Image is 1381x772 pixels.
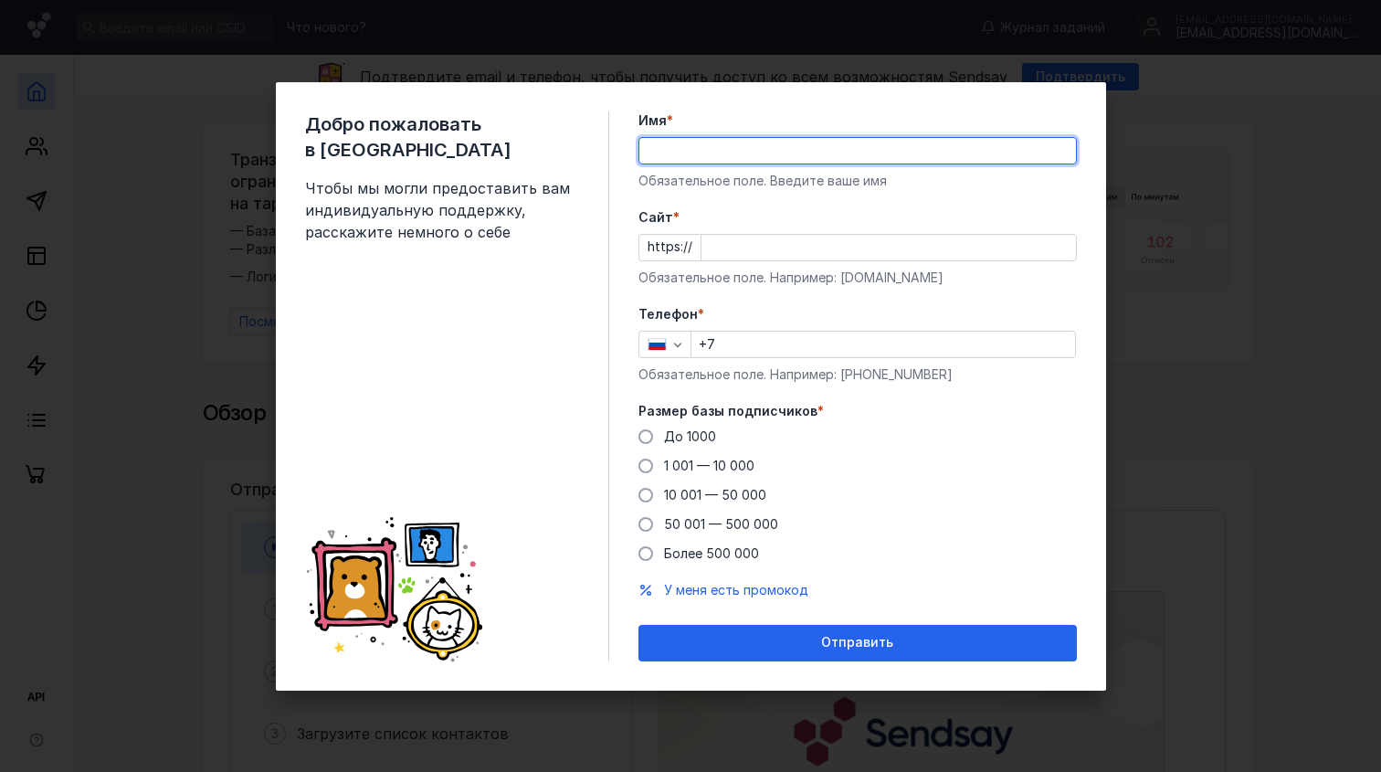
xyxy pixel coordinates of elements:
[305,111,579,163] span: Добро пожаловать в [GEOGRAPHIC_DATA]
[638,402,817,420] span: Размер базы подписчиков
[638,305,698,323] span: Телефон
[664,581,808,599] button: У меня есть промокод
[821,635,893,650] span: Отправить
[638,208,673,227] span: Cайт
[664,428,716,444] span: До 1000
[664,458,754,473] span: 1 001 — 10 000
[638,269,1077,287] div: Обязательное поле. Например: [DOMAIN_NAME]
[638,172,1077,190] div: Обязательное поле. Введите ваше имя
[664,545,759,561] span: Более 500 000
[638,111,667,130] span: Имя
[664,582,808,598] span: У меня есть промокод
[638,625,1077,661] button: Отправить
[305,177,579,243] span: Чтобы мы могли предоставить вам индивидуальную поддержку, расскажите немного о себе
[638,365,1077,384] div: Обязательное поле. Например: [PHONE_NUMBER]
[664,487,766,502] span: 10 001 — 50 000
[664,516,778,532] span: 50 001 — 500 000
